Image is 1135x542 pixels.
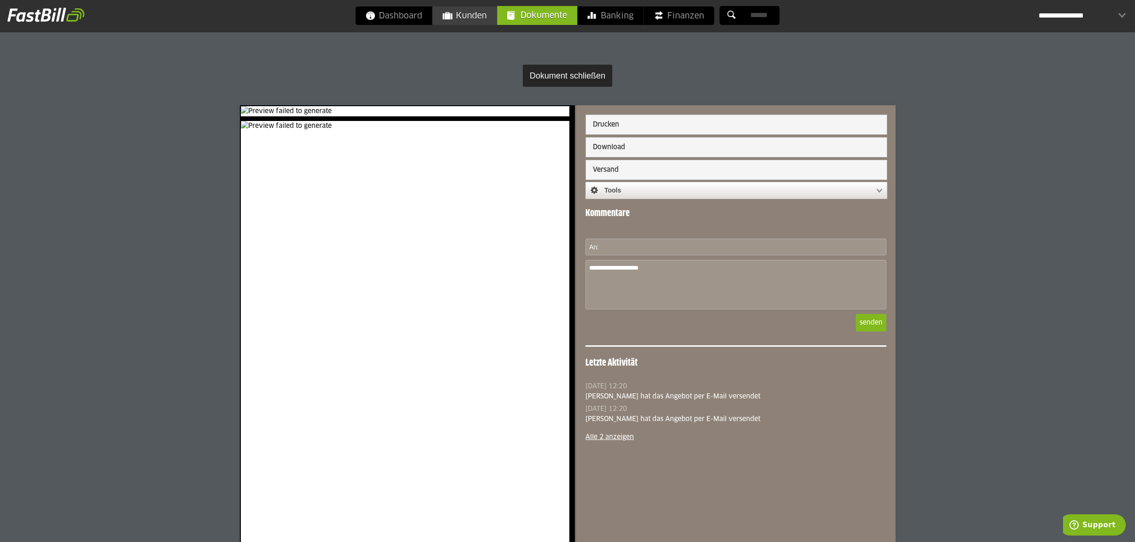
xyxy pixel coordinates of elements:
a: Finanzen [644,6,714,25]
div: [DATE] 12:20 [585,404,886,414]
a: Dokumente [497,6,578,25]
span: Dashboard [366,6,422,25]
iframe: Öffnet ein Widget, in dem Sie weitere Informationen finden [1063,514,1126,537]
button: senden [856,314,886,331]
a: Dashboard [356,6,432,25]
span: Kunden [443,6,487,25]
button: Versand [586,160,887,180]
h4: Letzte Aktivität [585,356,886,370]
img: Preview failed to generate [241,106,569,121]
label: An: [586,239,600,251]
span: Dokumente [508,6,567,24]
button: Dokument schließen [523,65,612,87]
div: [PERSON_NAME] hat das Angebot per E-Mail versendet [585,414,886,424]
img: Preview failed to generate [241,121,569,131]
div: [PERSON_NAME] hat das Angebot per E-Mail versendet [585,391,886,402]
div: [DATE] 12:20 [585,381,886,391]
span: Banking [588,6,633,25]
a: Kunden [433,6,497,25]
span: Finanzen [654,6,704,25]
button: Drucken [586,115,887,134]
h4: Kommentare [585,182,886,220]
a: Banking [578,6,644,25]
button: Download [586,138,887,157]
a: Alle 2 anzeigen [585,432,634,442]
img: fastbill_logo_white.png [7,7,84,22]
